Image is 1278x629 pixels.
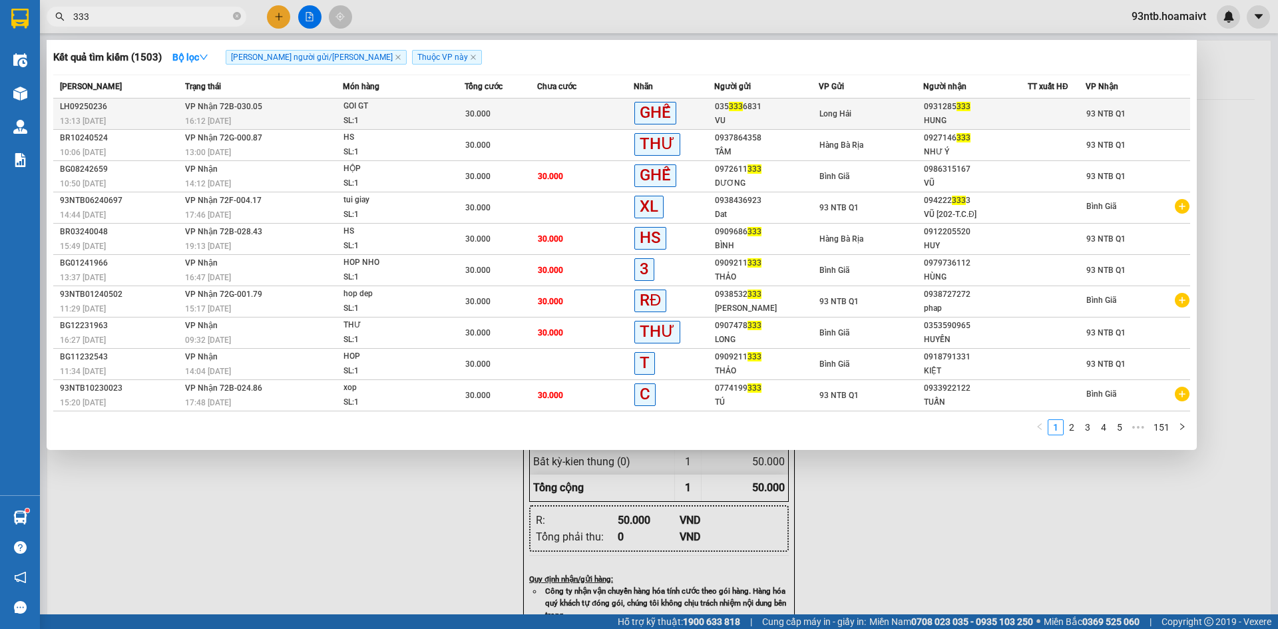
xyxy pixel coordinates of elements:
span: VP Nhận [185,321,218,330]
div: 0908999839 [11,43,105,62]
div: HS [343,130,443,145]
span: 11:34 [DATE] [60,367,106,376]
div: 094222 3 [924,194,1027,208]
div: 93NTB10230023 [60,381,181,395]
div: BR10240524 [60,131,181,145]
span: 30.000 [465,203,491,212]
div: Tên hàng: kien thung ( : 1 ) [11,94,207,110]
span: 30.000 [538,234,563,244]
div: phap [924,302,1027,315]
img: warehouse-icon [13,511,27,524]
span: 30.000 [465,140,491,150]
div: LONG [715,333,818,347]
div: 0909211 [715,350,818,364]
button: left [1032,419,1048,435]
strong: Bộ lọc [172,52,208,63]
img: logo-vxr [11,9,29,29]
div: 0918791331 [924,350,1027,364]
div: 0933922122 [924,381,1027,395]
span: THƯ [634,133,680,155]
span: Gửi: [11,13,32,27]
div: VU [715,114,818,128]
span: 93 NTB Q1 [819,391,859,400]
span: close-circle [233,11,241,23]
span: T [634,352,655,374]
span: 3 [634,258,654,280]
span: 93 NTB Q1 [1086,266,1126,275]
span: VP Nhận 72B-024.86 [185,383,262,393]
span: GHẾ [634,164,676,186]
div: SL: 1 [343,145,443,160]
span: 30.000 [538,391,563,400]
div: TUẤN [924,395,1027,409]
div: SL: 1 [343,239,443,254]
span: VP Nhận [185,352,218,361]
span: Bình Giã [819,172,849,181]
span: THƯ [634,321,680,343]
div: 0937864358 [715,131,818,145]
li: Next 5 Pages [1128,419,1149,435]
div: hop dep [343,287,443,302]
a: 1 [1048,420,1063,435]
div: VŨ [924,176,1027,190]
span: 14:04 [DATE] [185,367,231,376]
span: 93 NTB Q1 [1086,172,1126,181]
img: warehouse-icon [13,87,27,101]
img: warehouse-icon [13,53,27,67]
span: Bình Giã [819,328,849,337]
div: 0927146 [924,131,1027,145]
span: VP Nhận 72G-001.79 [185,290,262,299]
li: 4 [1096,419,1112,435]
span: 333 [747,258,761,268]
div: BG11232543 [60,350,181,364]
span: 93 NTB Q1 [1086,234,1126,244]
span: 13:37 [DATE] [60,273,106,282]
div: 0912205520 [924,225,1027,239]
span: 93 NTB Q1 [819,297,859,306]
span: VP Nhận [185,164,218,174]
div: KIỆT [924,364,1027,378]
span: 11:29 [DATE] [60,304,106,314]
span: Bình Giã [819,266,849,275]
div: 0909686 [715,225,818,239]
span: Trạng thái [185,82,221,91]
div: [PERSON_NAME] [715,302,818,315]
span: plus-circle [1175,387,1189,401]
div: THẢO [715,270,818,284]
span: 17:48 [DATE] [185,398,231,407]
span: plus-circle [1175,293,1189,308]
div: Dat [715,208,818,222]
span: close-circle [233,12,241,20]
span: VP Nhận 72B-028.43 [185,227,262,236]
span: [PERSON_NAME] [60,82,122,91]
h3: Kết quả tìm kiếm ( 1503 ) [53,51,162,65]
div: 0774199 [715,381,818,395]
span: 93 NTB Q1 [1086,328,1126,337]
span: 333 [729,102,743,111]
span: 30.000 [465,391,491,400]
span: Long Hải [819,109,851,118]
div: HÙNG [924,270,1027,284]
span: Tổng cước [465,82,503,91]
button: right [1174,419,1190,435]
span: 333 [952,196,966,205]
span: 30.000 [538,266,563,275]
div: DƯƠNG [715,176,818,190]
span: 93 NTB Q1 [1086,109,1126,118]
span: Chưa cước [537,82,576,91]
span: HS [634,227,666,249]
div: SL: 1 [343,333,443,347]
span: [PERSON_NAME] người gửi/[PERSON_NAME] [226,50,407,65]
div: THẢO [715,364,818,378]
span: 93 NTB Q1 [819,203,859,212]
span: right [1178,423,1186,431]
span: VP Nhận [1086,82,1118,91]
a: 2 [1064,420,1079,435]
span: 333 [747,290,761,299]
span: Nhận: [114,13,146,27]
li: 2 [1064,419,1080,435]
span: Món hàng [343,82,379,91]
span: Hàng Bà Rịa [819,140,863,150]
div: loc [114,27,207,43]
div: xop [343,381,443,395]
